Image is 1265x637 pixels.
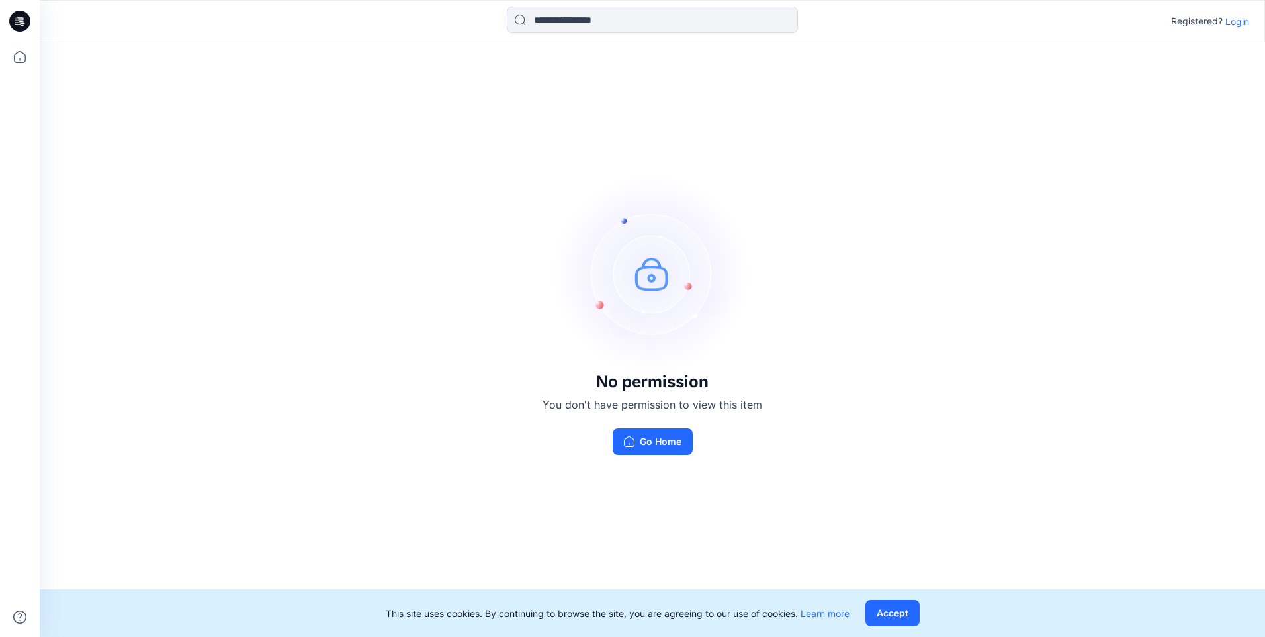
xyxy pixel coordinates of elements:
img: no-perm.svg [553,174,752,373]
p: Login [1225,15,1249,28]
p: This site uses cookies. By continuing to browse the site, you are agreeing to our use of cookies. [386,607,850,620]
h3: No permission [543,373,762,391]
button: Accept [865,600,920,626]
a: Learn more [801,608,850,619]
p: Registered? [1171,13,1223,29]
button: Go Home [613,428,693,455]
p: You don't have permission to view this item [543,397,762,413]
